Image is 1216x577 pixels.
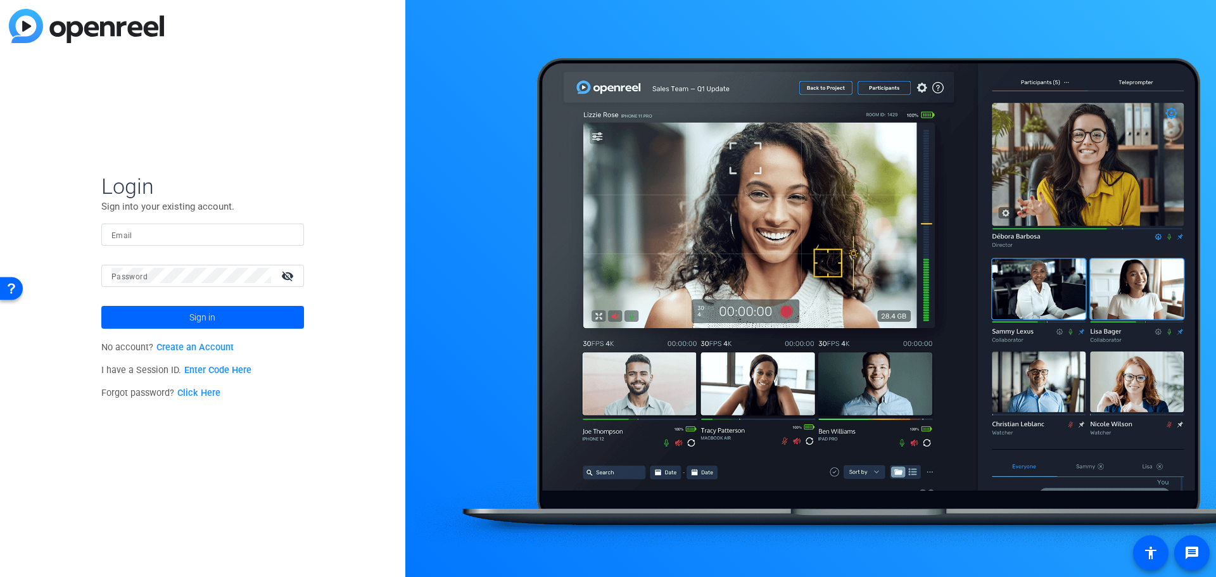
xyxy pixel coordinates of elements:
mat-icon: accessibility [1143,545,1158,561]
p: Sign into your existing account. [101,200,304,213]
span: Forgot password? [101,388,220,398]
a: Click Here [177,388,220,398]
a: Create an Account [156,342,234,353]
mat-icon: message [1184,545,1200,561]
input: Enter Email Address [111,227,294,242]
mat-label: Email [111,231,132,240]
mat-icon: visibility_off [274,267,304,285]
mat-label: Password [111,272,148,281]
span: No account? [101,342,234,353]
a: Enter Code Here [184,365,251,376]
span: Login [101,173,304,200]
button: Sign in [101,306,304,329]
img: blue-gradient.svg [9,9,164,43]
span: Sign in [189,301,215,333]
span: I have a Session ID. [101,365,251,376]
